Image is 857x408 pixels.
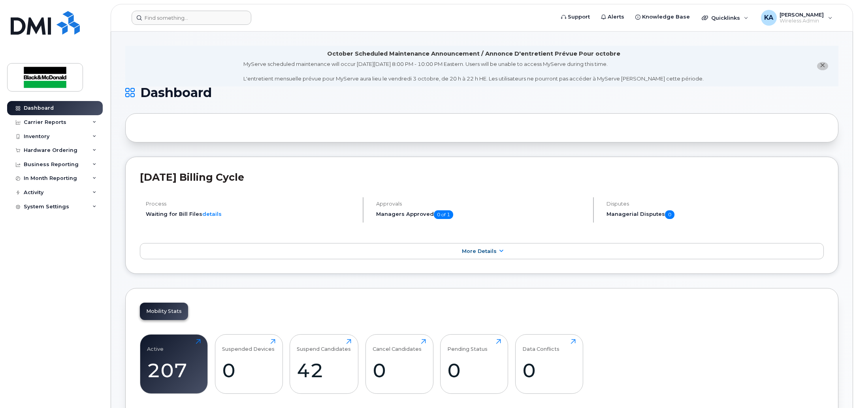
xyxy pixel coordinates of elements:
div: 42 [297,359,351,382]
h5: Managers Approved [376,210,586,219]
div: October Scheduled Maintenance Announcement / Annonce D'entretient Prévue Pour octobre [327,50,620,58]
a: Cancel Candidates0 [373,339,426,389]
h4: Disputes [606,201,824,207]
div: 207 [147,359,201,382]
span: Dashboard [140,87,212,99]
h2: [DATE] Billing Cycle [140,171,824,183]
div: Data Conflicts [522,339,559,352]
div: 0 [373,359,426,382]
h4: Process [146,201,356,207]
h4: Approvals [376,201,586,207]
a: details [202,211,222,217]
div: Cancel Candidates [373,339,422,352]
div: 0 [522,359,576,382]
h5: Managerial Disputes [606,210,824,219]
a: Data Conflicts0 [522,339,576,389]
a: Suspended Devices0 [222,339,275,389]
div: 0 [448,359,501,382]
div: Pending Status [448,339,488,352]
a: Suspend Candidates42 [297,339,351,389]
div: 0 [222,359,275,382]
div: Suspended Devices [222,339,275,352]
div: Active [147,339,164,352]
span: 0 [665,210,674,219]
span: More Details [462,248,497,254]
div: MyServe scheduled maintenance will occur [DATE][DATE] 8:00 PM - 10:00 PM Eastern. Users will be u... [244,60,704,82]
div: Suspend Candidates [297,339,351,352]
button: close notification [817,62,828,70]
li: Waiting for Bill Files [146,210,356,218]
a: Active207 [147,339,201,389]
span: 0 of 1 [434,210,453,219]
a: Pending Status0 [448,339,501,389]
